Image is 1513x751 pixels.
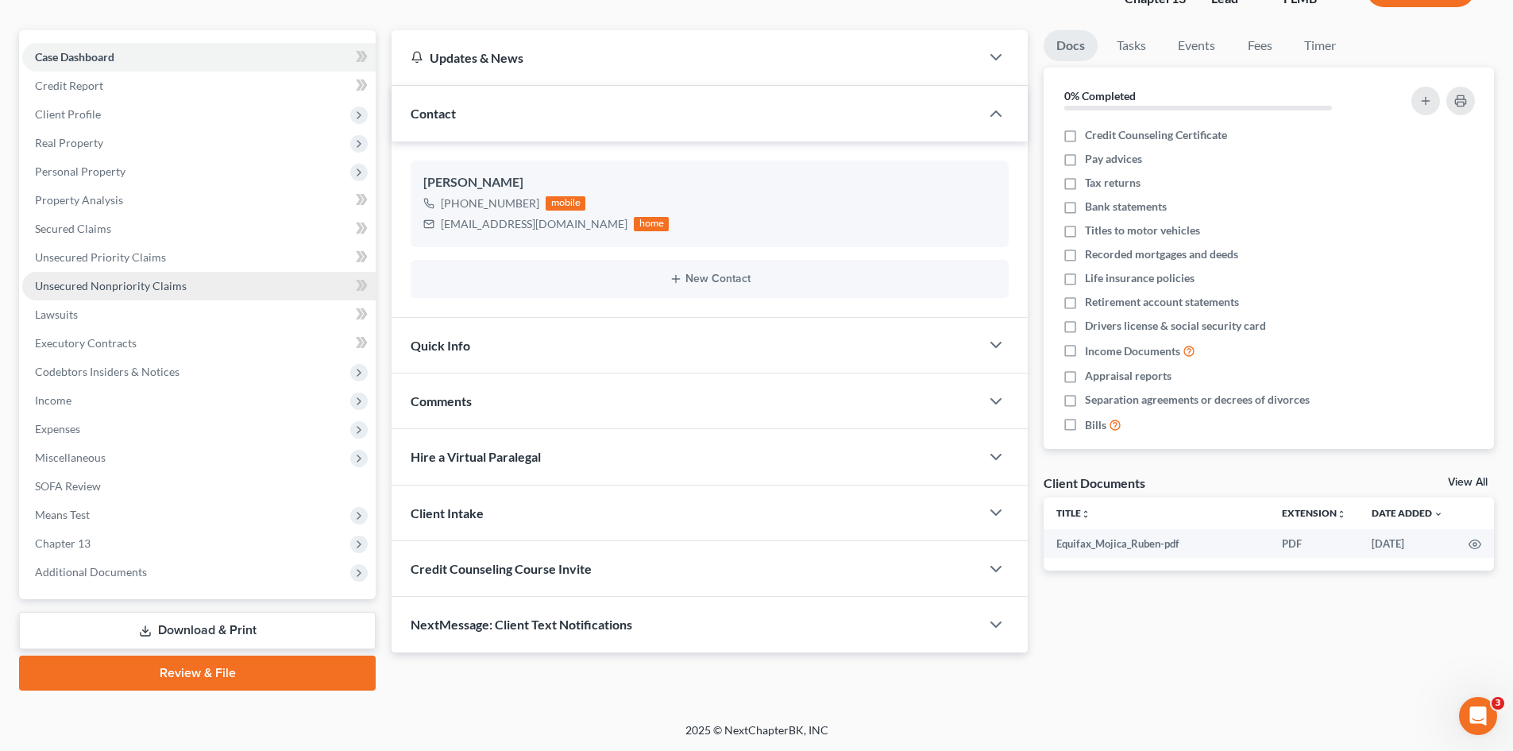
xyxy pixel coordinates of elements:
[1372,507,1443,519] a: Date Added expand_more
[1085,270,1195,286] span: Life insurance policies
[1104,30,1159,61] a: Tasks
[304,722,1210,751] div: 2025 © NextChapterBK, INC
[1282,507,1346,519] a: Extensionunfold_more
[1044,474,1145,491] div: Client Documents
[1337,509,1346,519] i: unfold_more
[1085,318,1266,334] span: Drivers license & social security card
[35,107,101,121] span: Client Profile
[1085,127,1227,143] span: Credit Counseling Certificate
[1081,509,1090,519] i: unfold_more
[423,273,996,285] button: New Contact
[35,136,103,149] span: Real Property
[22,72,376,100] a: Credit Report
[423,173,996,192] div: [PERSON_NAME]
[35,50,114,64] span: Case Dashboard
[19,612,376,649] a: Download & Print
[22,300,376,329] a: Lawsuits
[22,243,376,272] a: Unsecured Priority Claims
[411,106,456,121] span: Contact
[1085,223,1200,238] span: Titles to motor vehicles
[35,393,71,407] span: Income
[22,272,376,300] a: Unsecured Nonpriority Claims
[1291,30,1349,61] a: Timer
[19,656,376,691] a: Review & File
[35,536,91,550] span: Chapter 13
[35,308,78,321] span: Lawsuits
[22,43,376,72] a: Case Dashboard
[1064,89,1136,103] strong: 0% Completed
[1434,509,1443,519] i: expand_more
[35,508,90,521] span: Means Test
[1359,529,1456,558] td: [DATE]
[441,216,627,232] div: [EMAIL_ADDRESS][DOMAIN_NAME]
[35,336,137,350] span: Executory Contracts
[1044,529,1269,558] td: Equifax_Mojica_Ruben-pdf
[35,79,103,92] span: Credit Report
[35,565,147,579] span: Additional Documents
[1234,30,1285,61] a: Fees
[35,279,187,292] span: Unsecured Nonpriority Claims
[35,222,111,235] span: Secured Claims
[22,215,376,243] a: Secured Claims
[35,451,106,464] span: Miscellaneous
[411,338,470,353] span: Quick Info
[1085,175,1141,191] span: Tax returns
[1085,392,1310,408] span: Separation agreements or decrees of divorces
[1085,151,1142,167] span: Pay advices
[1044,30,1098,61] a: Docs
[1056,507,1090,519] a: Titleunfold_more
[1085,368,1171,384] span: Appraisal reports
[35,165,125,178] span: Personal Property
[22,186,376,215] a: Property Analysis
[35,479,101,493] span: SOFA Review
[1085,199,1167,215] span: Bank statements
[1459,697,1497,735] iframe: Intercom live chat
[1085,343,1180,359] span: Income Documents
[1269,529,1359,558] td: PDF
[35,250,166,264] span: Unsecured Priority Claims
[411,505,484,521] span: Client Intake
[22,472,376,501] a: SOFA Review
[411,617,632,632] span: NextMessage: Client Text Notifications
[546,196,585,211] div: mobile
[1085,294,1239,310] span: Retirement account statements
[411,561,592,576] span: Credit Counseling Course Invite
[634,217,669,231] div: home
[411,49,961,66] div: Updates & News
[1165,30,1228,61] a: Events
[1085,246,1238,262] span: Recorded mortgages and deeds
[411,449,541,464] span: Hire a Virtual Paralegal
[1448,477,1488,488] a: View All
[1085,417,1106,433] span: Bills
[35,422,80,436] span: Expenses
[22,329,376,358] a: Executory Contracts
[441,195,539,211] div: [PHONE_NUMBER]
[35,193,123,207] span: Property Analysis
[1492,697,1504,710] span: 3
[411,393,472,408] span: Comments
[35,365,179,378] span: Codebtors Insiders & Notices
